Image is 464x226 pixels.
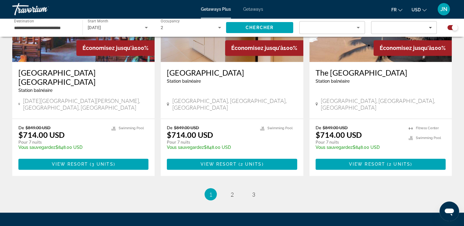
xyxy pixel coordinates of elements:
[18,145,56,150] span: Vous sauvegardez
[412,7,421,12] span: USD
[167,130,213,139] p: $714.00 USD
[88,19,108,23] span: Start Month
[18,88,52,93] span: Station balnéaire
[18,145,105,150] p: $848.00 USD
[316,68,446,77] a: The [GEOGRAPHIC_DATA]
[316,145,402,150] p: $848.00 USD
[439,202,459,221] iframe: Button to launch messaging window
[18,159,148,170] button: View Resort(3 units)
[440,6,447,12] span: JN
[231,191,234,198] span: 2
[412,5,427,14] button: Change currency
[225,40,303,56] div: 100%
[14,19,34,23] span: Destination
[226,22,293,33] button: Search
[252,191,255,198] span: 3
[380,45,432,51] span: Économisez jusqu'à
[201,7,231,12] a: Getaways Plus
[316,145,353,150] span: Vous sauvegardez
[321,97,446,111] span: [GEOGRAPHIC_DATA], [GEOGRAPHIC_DATA], [GEOGRAPHIC_DATA]
[243,7,263,12] a: Getaways
[267,126,293,130] span: Swimming Pool
[18,125,24,130] span: De
[23,97,148,111] span: [DATE][GEOGRAPHIC_DATA][PERSON_NAME], [GEOGRAPHIC_DATA], [GEOGRAPHIC_DATA]
[52,162,88,167] span: View Resort
[391,7,397,12] span: fr
[374,40,452,56] div: 100%
[172,97,297,111] span: [GEOGRAPHIC_DATA], [GEOGRAPHIC_DATA], [GEOGRAPHIC_DATA]
[316,159,446,170] button: View Resort(2 units)
[436,3,452,16] button: User Menu
[231,45,283,51] span: Économisez jusqu'à
[167,159,297,170] button: View Resort(2 units)
[200,162,236,167] span: View Resort
[240,162,262,167] span: 2 units
[12,1,74,17] a: Travorium
[305,24,360,31] mat-select: Sort by
[385,162,412,167] span: ( )
[237,162,264,167] span: ( )
[416,126,439,130] span: Fitness Center
[167,125,172,130] span: De
[82,45,135,51] span: Économisez jusqu'à
[12,188,452,200] nav: Pagination
[25,125,51,130] span: $849.00 USD
[161,19,180,23] span: Occupancy
[391,5,402,14] button: Change language
[92,162,113,167] span: 3 units
[316,79,350,84] span: Station balnéaire
[316,130,362,139] p: $714.00 USD
[167,79,201,84] span: Station balnéaire
[167,145,204,150] span: Vous sauvegardez
[316,139,402,145] p: Pour 7 nuits
[316,125,321,130] span: De
[18,68,148,86] a: [GEOGRAPHIC_DATA] [GEOGRAPHIC_DATA]
[167,139,254,145] p: Pour 7 nuits
[389,162,410,167] span: 2 units
[18,130,65,139] p: $714.00 USD
[14,24,75,32] input: Select destination
[167,145,254,150] p: $848.00 USD
[371,21,437,34] button: Filters
[174,125,199,130] span: $849.00 USD
[88,25,101,30] span: [DATE]
[416,136,441,140] span: Swimming Pool
[161,25,163,30] span: 2
[18,139,105,145] p: Pour 7 nuits
[349,162,385,167] span: View Resort
[209,191,212,198] span: 1
[246,25,274,30] span: Chercher
[167,68,297,77] a: [GEOGRAPHIC_DATA]
[76,40,155,56] div: 100%
[119,126,144,130] span: Swimming Pool
[88,162,115,167] span: ( )
[323,125,348,130] span: $849.00 USD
